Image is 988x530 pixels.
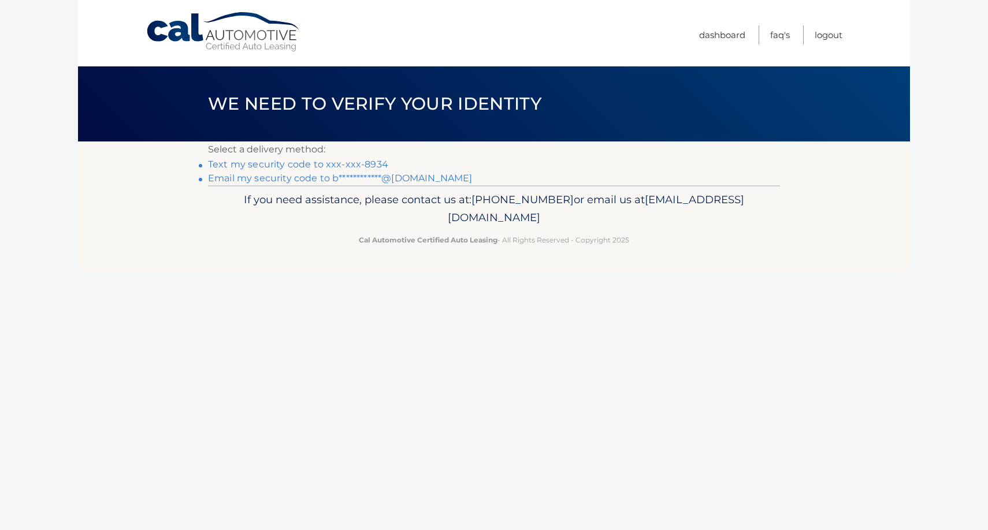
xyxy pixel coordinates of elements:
[770,25,790,44] a: FAQ's
[208,93,541,114] span: We need to verify your identity
[815,25,842,44] a: Logout
[699,25,745,44] a: Dashboard
[146,12,302,53] a: Cal Automotive
[471,193,574,206] span: [PHONE_NUMBER]
[208,141,780,158] p: Select a delivery method:
[216,234,772,246] p: - All Rights Reserved - Copyright 2025
[208,159,388,170] a: Text my security code to xxx-xxx-8934
[359,236,497,244] strong: Cal Automotive Certified Auto Leasing
[216,191,772,227] p: If you need assistance, please contact us at: or email us at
